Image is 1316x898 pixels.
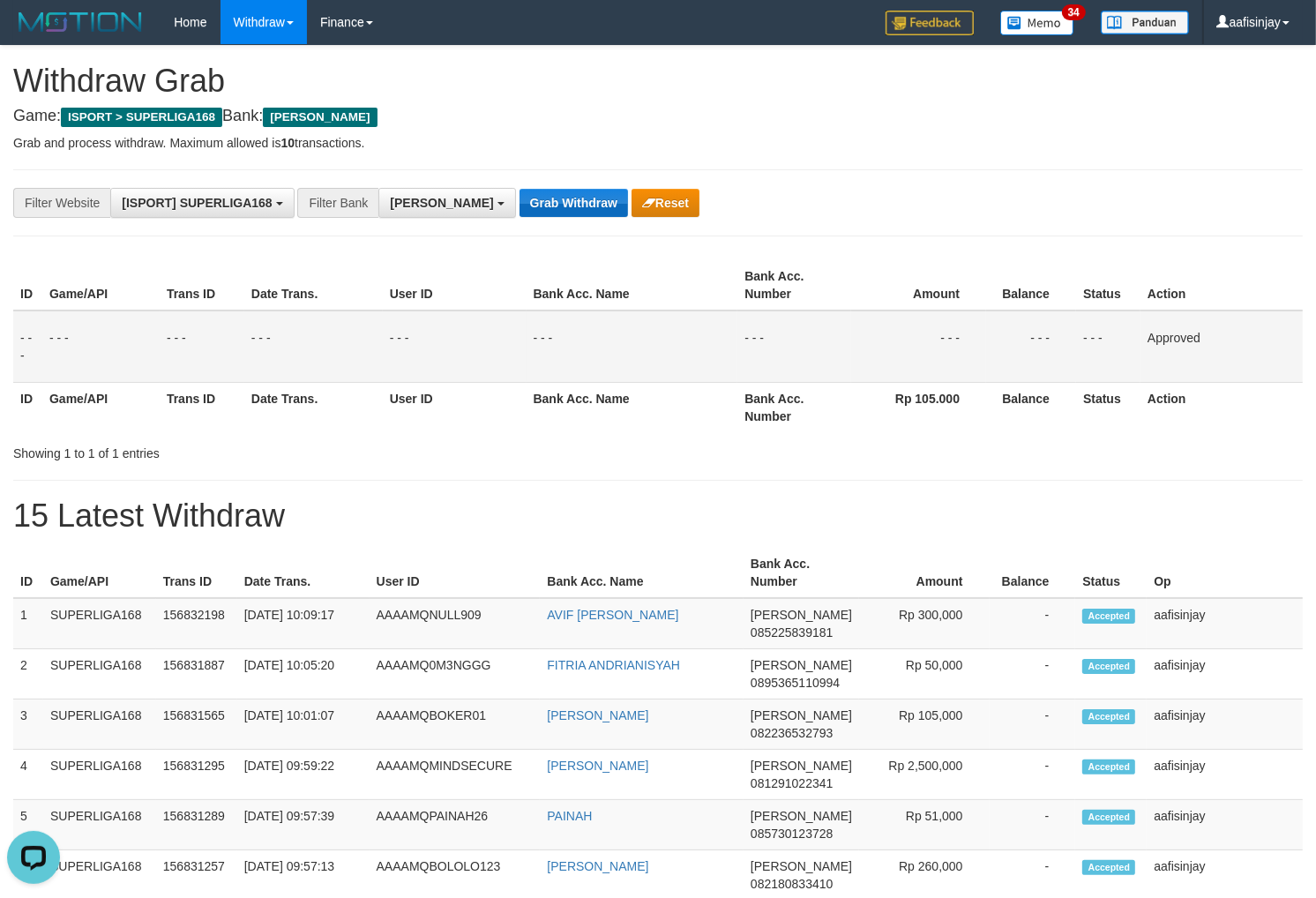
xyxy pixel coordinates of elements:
button: Reset [632,189,699,217]
td: 156831565 [156,700,237,750]
span: Copy 082236532793 to clipboard [751,726,833,740]
td: [DATE] 09:57:39 [237,800,370,850]
td: AAAAMQBOKER01 [370,700,541,750]
td: - - - [13,311,42,383]
td: - - - [244,311,383,383]
span: Accepted [1082,659,1135,674]
th: Bank Acc. Name [527,382,738,432]
span: [ISPORT] SUPERLIGA168 [122,196,272,210]
button: [PERSON_NAME] [378,188,515,218]
a: [PERSON_NAME] [547,859,648,873]
span: [PERSON_NAME] [751,658,852,672]
a: FITRIA ANDRIANISYAH [547,658,680,672]
th: Amount [851,260,986,311]
th: User ID [383,382,527,432]
th: Game/API [42,382,160,432]
td: aafisinjay [1147,598,1303,649]
strong: 10 [280,136,295,150]
td: Rp 300,000 [859,598,989,649]
td: - [990,598,1076,649]
td: [DATE] 09:59:22 [237,750,370,800]
td: - - - [383,311,527,383]
img: Button%20Memo.svg [1000,11,1074,35]
td: Rp 2,500,000 [859,750,989,800]
td: [DATE] 10:05:20 [237,649,370,700]
button: [ISPORT] SUPERLIGA168 [110,188,294,218]
span: Copy 081291022341 to clipboard [751,776,833,790]
td: - [990,750,1076,800]
th: Amount [859,548,989,598]
td: AAAAMQMINDSECURE [370,750,541,800]
td: [DATE] 10:09:17 [237,598,370,649]
a: AVIF [PERSON_NAME] [547,608,678,622]
td: aafisinjay [1147,700,1303,750]
a: PAINAH [547,809,592,823]
span: Accepted [1082,609,1135,624]
th: Op [1147,548,1303,598]
th: Status [1076,382,1140,432]
td: - - - [851,311,986,383]
span: [PERSON_NAME] [263,108,377,127]
h4: Game: Bank: [13,108,1303,125]
th: Balance [990,548,1076,598]
td: - - - [986,311,1076,383]
td: - - - [42,311,160,383]
th: Trans ID [160,382,244,432]
th: Bank Acc. Name [527,260,738,311]
td: - - - [1076,311,1140,383]
div: Filter Bank [297,188,378,218]
td: - [990,649,1076,700]
button: Open LiveChat chat widget [7,7,60,60]
th: Bank Acc. Number [737,382,851,432]
span: Copy 085225839181 to clipboard [751,625,833,640]
img: panduan.png [1101,11,1189,34]
td: SUPERLIGA168 [43,649,156,700]
span: [PERSON_NAME] [390,196,493,210]
h1: Withdraw Grab [13,64,1303,99]
td: - [990,800,1076,850]
td: 5 [13,800,43,850]
th: Bank Acc. Number [737,260,851,311]
span: ISPORT > SUPERLIGA168 [61,108,222,127]
th: Trans ID [156,548,237,598]
th: Bank Acc. Name [540,548,744,598]
span: 34 [1062,4,1086,20]
td: aafisinjay [1147,800,1303,850]
span: Accepted [1082,709,1135,724]
th: Trans ID [160,260,244,311]
td: aafisinjay [1147,750,1303,800]
td: 156831295 [156,750,237,800]
td: Rp 51,000 [859,800,989,850]
p: Grab and process withdraw. Maximum allowed is transactions. [13,134,1303,152]
td: 156831289 [156,800,237,850]
td: - - - [737,311,851,383]
span: Accepted [1082,860,1135,875]
div: Filter Website [13,188,110,218]
td: Approved [1140,311,1303,383]
th: Status [1075,548,1147,598]
span: [PERSON_NAME] [751,809,852,823]
button: Grab Withdraw [520,189,628,217]
th: Rp 105.000 [851,382,986,432]
th: ID [13,260,42,311]
th: Game/API [43,548,156,598]
th: Bank Acc. Number [744,548,859,598]
th: Balance [986,260,1076,311]
td: SUPERLIGA168 [43,750,156,800]
td: Rp 50,000 [859,649,989,700]
span: Accepted [1082,810,1135,825]
th: User ID [383,260,527,311]
td: 156832198 [156,598,237,649]
td: [DATE] 10:01:07 [237,700,370,750]
span: Copy 085730123728 to clipboard [751,827,833,841]
td: aafisinjay [1147,649,1303,700]
td: AAAAMQNULL909 [370,598,541,649]
td: Rp 105,000 [859,700,989,750]
th: ID [13,382,42,432]
th: Date Trans. [244,260,383,311]
td: 156831887 [156,649,237,700]
td: - - - [527,311,738,383]
a: [PERSON_NAME] [547,708,648,722]
th: Status [1076,260,1140,311]
span: [PERSON_NAME] [751,708,852,722]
